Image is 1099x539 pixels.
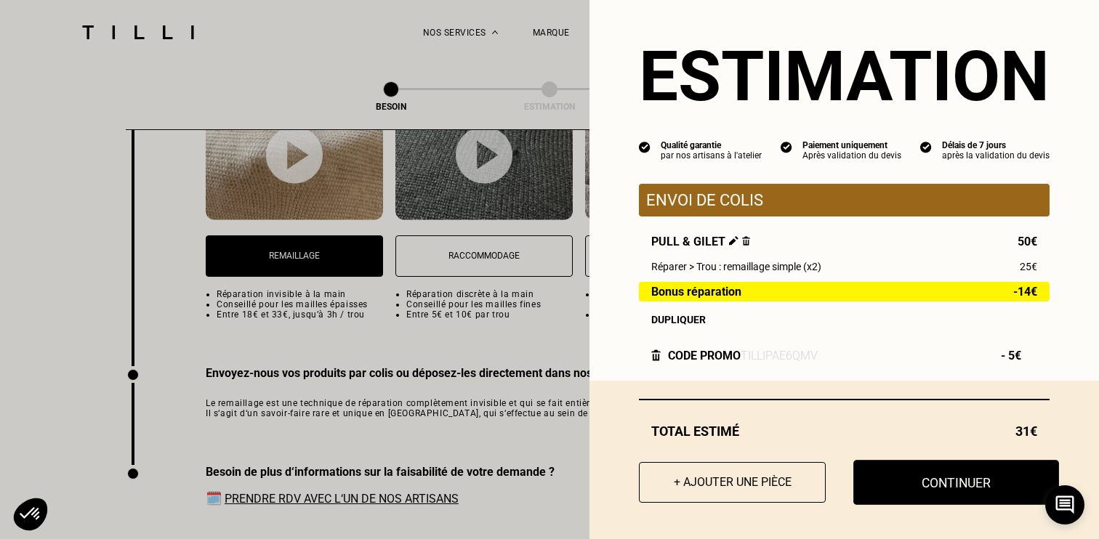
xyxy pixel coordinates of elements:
[661,150,762,161] div: par nos artisans à l'atelier
[651,314,1037,325] div: Dupliquer
[639,462,826,503] button: + Ajouter une pièce
[646,191,1042,209] p: Envoi de colis
[651,235,750,248] span: Pull & gilet
[802,140,901,150] div: Paiement uniquement
[661,140,762,150] div: Qualité garantie
[1020,261,1037,272] span: 25€
[1013,285,1037,298] span: -14€
[668,349,741,362] div: Code promo
[639,423,1050,439] div: Total estimé
[781,140,792,153] img: icon list info
[1001,349,1037,362] span: - 5€
[742,236,750,246] img: Supprimer
[1015,423,1037,439] span: 31€
[942,150,1050,161] div: après la validation du devis
[651,261,821,272] span: Réparer > Trou : remaillage simple (x2)
[1018,235,1037,248] span: 50€
[853,460,1059,505] button: Continuer
[639,140,651,153] img: icon list info
[942,140,1050,150] div: Délais de 7 jours
[651,285,741,298] span: Bonus réparation
[729,236,738,246] img: Éditer
[741,349,818,362] div: TILLIpae6qMV
[920,140,932,153] img: icon list info
[639,36,1050,117] section: Estimation
[802,150,901,161] div: Après validation du devis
